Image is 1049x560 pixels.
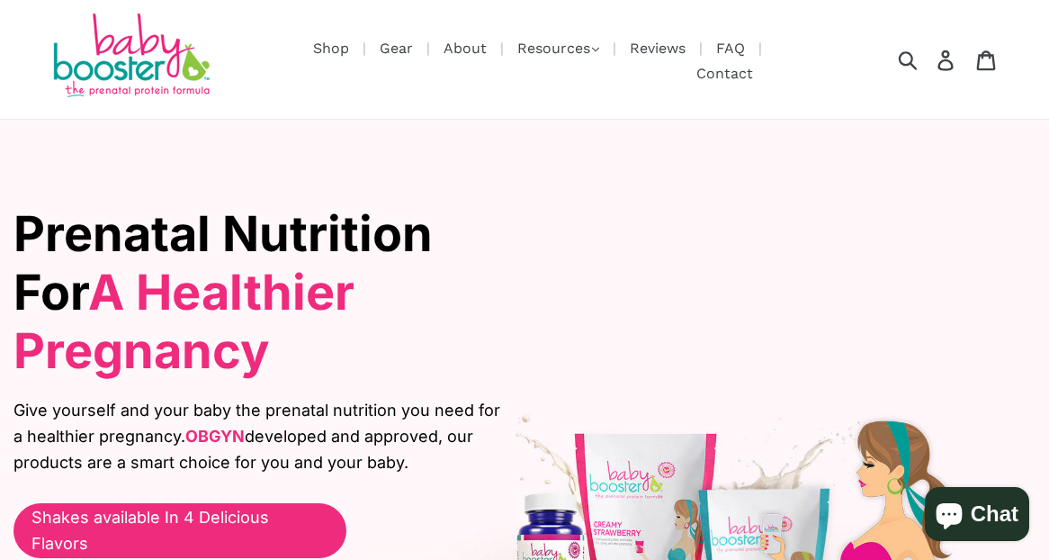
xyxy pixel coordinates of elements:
[919,487,1035,546] inbox-online-store-chat: Shopify online store chat
[904,40,954,79] input: Search
[371,37,422,59] a: Gear
[31,505,328,557] span: Shakes available In 4 Delicious Flavors
[185,427,245,446] b: OBGYN
[13,204,433,380] span: Prenatal Nutrition For
[13,398,511,475] span: Give yourself and your baby the prenatal nutrition you need for a healthier pregnancy. developed ...
[435,37,496,59] a: About
[707,37,754,59] a: FAQ
[49,14,211,101] img: Baby Booster Prenatal Protein Supplements
[304,37,358,59] a: Shop
[621,37,695,59] a: Reviews
[687,62,762,85] a: Contact
[508,35,608,62] button: Resources
[13,263,354,380] span: A Healthier Pregnancy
